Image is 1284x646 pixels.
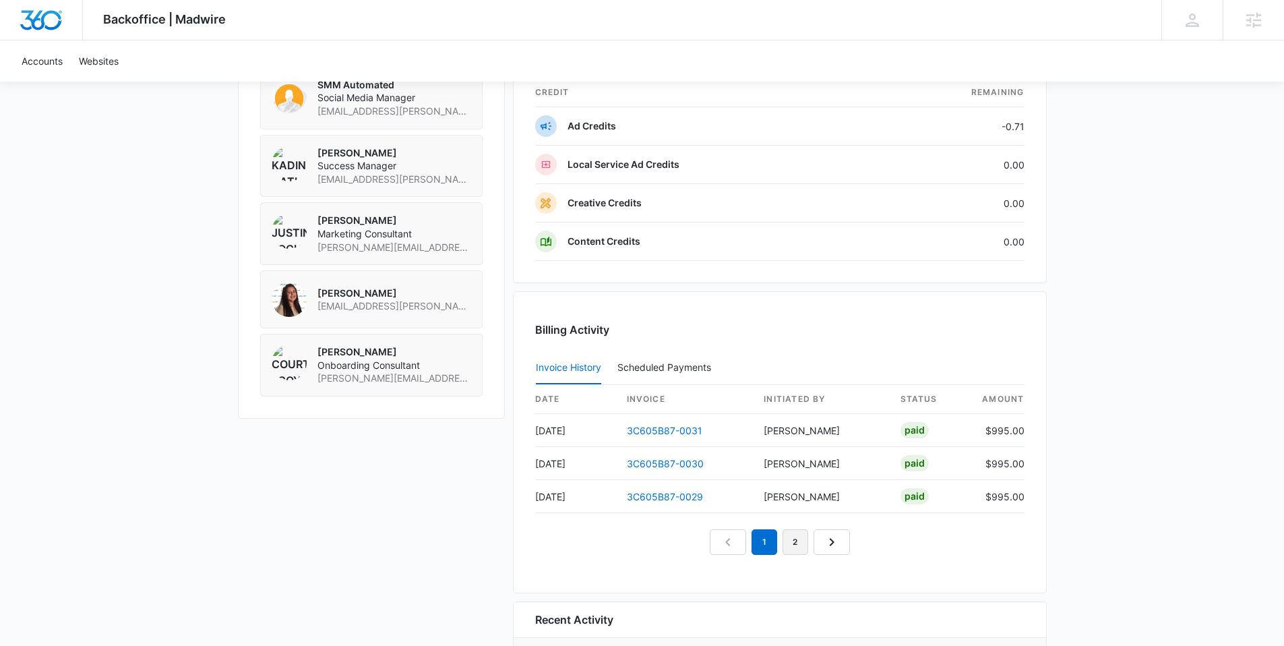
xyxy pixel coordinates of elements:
p: [PERSON_NAME] [317,287,471,300]
td: -0.71 [882,107,1025,146]
div: Paid [900,455,929,471]
a: Next Page [814,529,850,555]
td: [DATE] [535,414,616,447]
p: Content Credits [568,235,640,248]
th: Remaining [882,78,1025,107]
a: Accounts [13,40,71,82]
img: Justin Zochniak [272,214,307,249]
span: Marketing Consultant [317,227,471,241]
img: SMM Automated [272,78,307,113]
p: Creative Credits [568,196,642,210]
img: Courtney Coy [272,345,307,380]
p: [PERSON_NAME] [317,345,471,359]
h6: Recent Activity [535,612,613,628]
span: Success Manager [317,159,471,173]
span: [EMAIL_ADDRESS][PERSON_NAME][DOMAIN_NAME] [317,299,471,313]
span: [EMAIL_ADDRESS][PERSON_NAME][DOMAIN_NAME] [317,173,471,186]
td: [DATE] [535,447,616,480]
th: amount [971,385,1025,414]
span: [EMAIL_ADDRESS][PERSON_NAME][DOMAIN_NAME] [317,105,471,118]
a: 3C605B87-0031 [627,425,702,436]
span: Backoffice | Madwire [103,12,226,26]
h3: Billing Activity [535,322,1025,338]
img: Audriana Talamantes [272,282,307,317]
div: Paid [900,488,929,504]
p: Local Service Ad Credits [568,158,679,171]
a: Websites [71,40,127,82]
em: 1 [752,529,777,555]
td: [DATE] [535,480,616,513]
td: [PERSON_NAME] [753,414,889,447]
a: 3C605B87-0030 [627,458,704,469]
td: [PERSON_NAME] [753,447,889,480]
td: [PERSON_NAME] [753,480,889,513]
p: [PERSON_NAME] [317,214,471,227]
span: Social Media Manager [317,91,471,105]
td: 0.00 [882,223,1025,261]
img: Kadin Cathey [272,146,307,181]
p: [PERSON_NAME] [317,146,471,160]
th: Initiated By [753,385,889,414]
th: invoice [616,385,754,414]
div: Paid [900,422,929,438]
td: $995.00 [971,414,1025,447]
span: Onboarding Consultant [317,359,471,372]
td: 0.00 [882,146,1025,184]
td: $995.00 [971,447,1025,480]
p: Ad Credits [568,119,616,133]
th: credit [535,78,882,107]
div: Scheduled Payments [617,363,716,372]
td: 0.00 [882,184,1025,223]
span: [PERSON_NAME][EMAIL_ADDRESS][DOMAIN_NAME] [317,241,471,254]
th: status [890,385,971,414]
p: SMM Automated [317,78,471,92]
span: [PERSON_NAME][EMAIL_ADDRESS][PERSON_NAME][DOMAIN_NAME] [317,372,471,385]
a: Page 2 [783,529,808,555]
nav: Pagination [710,529,850,555]
button: Invoice History [536,352,601,384]
td: $995.00 [971,480,1025,513]
th: date [535,385,616,414]
a: 3C605B87-0029 [627,491,703,502]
